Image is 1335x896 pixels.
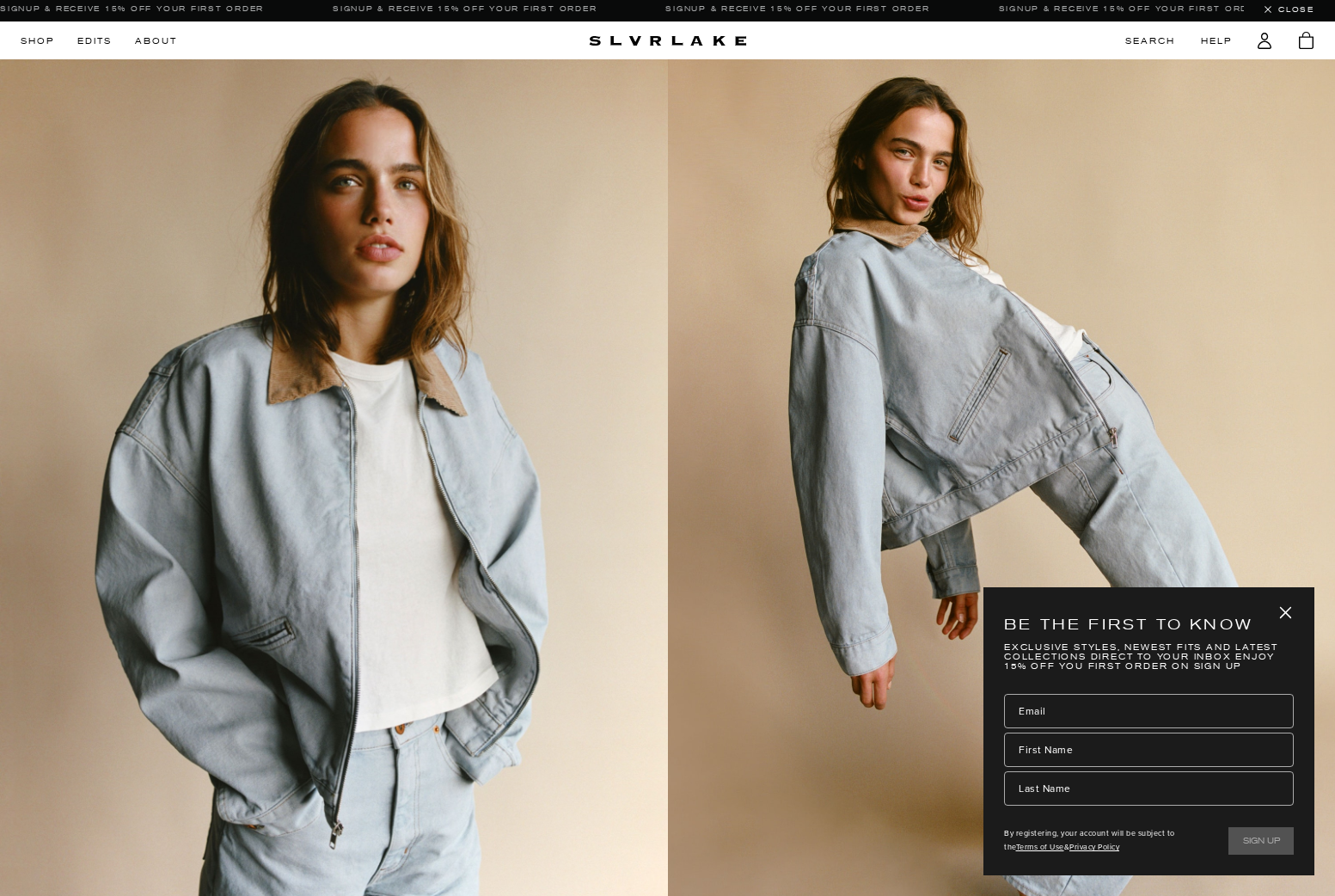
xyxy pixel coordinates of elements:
a: Signup & Receive 15% Off Your First Order [999,4,1263,15]
a: Signup & Receive 15% Off Your First Order [333,4,597,15]
button: Edits [77,36,112,48]
button: close [1275,602,1297,624]
a: Privacy Policy [1069,843,1119,852]
input: Email [1004,694,1294,728]
input: First Name [1004,733,1294,767]
input: sign up [1228,827,1294,855]
span: Close [1278,5,1314,15]
a: Help [1201,36,1232,48]
a: Shop [21,36,54,48]
a: Signup & Receive 15% Off Your First Order [665,4,929,15]
p: By registering, your account will be subject to the & [1004,827,1176,855]
p: Exclusive styles, newest fits and latest collections direct to your inbox Enjoy 15% off you first... [1004,643,1294,694]
button: Show bag [1297,21,1314,59]
input: Last Name [1004,771,1294,806]
p: Be the first to know [1004,608,1294,643]
a: About [135,36,177,48]
a: Terms of Use [1016,843,1064,852]
button: Search [1125,36,1175,48]
button: Close [1244,4,1335,15]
